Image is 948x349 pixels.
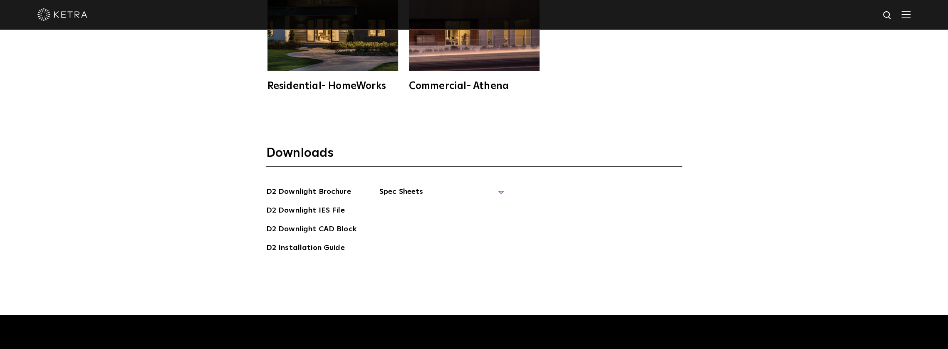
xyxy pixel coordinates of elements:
[267,81,398,91] div: Residential- HomeWorks
[379,186,504,204] span: Spec Sheets
[266,242,345,255] a: D2 Installation Guide
[37,8,87,21] img: ketra-logo-2019-white
[266,205,345,218] a: D2 Downlight IES File
[409,81,540,91] div: Commercial- Athena
[266,186,351,199] a: D2 Downlight Brochure
[901,10,911,18] img: Hamburger%20Nav.svg
[266,145,682,167] h3: Downloads
[266,223,356,237] a: D2 Downlight CAD Block
[882,10,893,21] img: search icon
